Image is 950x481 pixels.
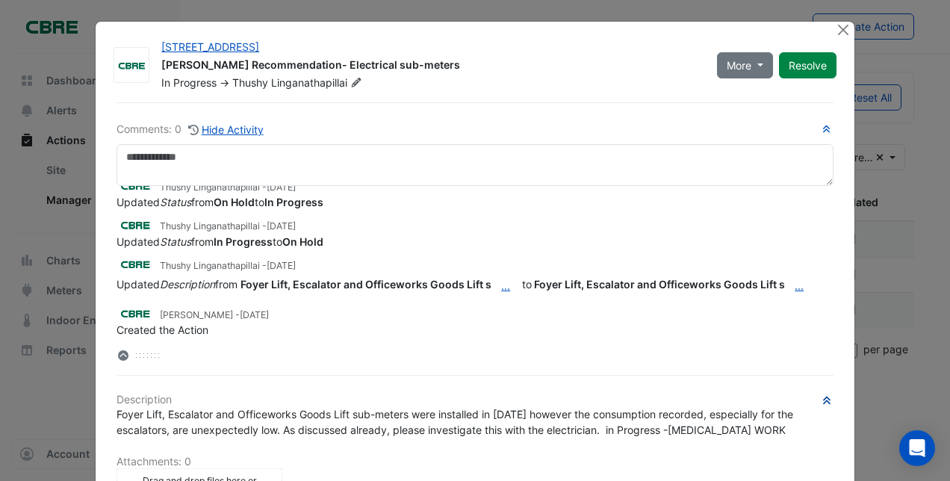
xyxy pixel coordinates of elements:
[160,259,296,273] small: Thushy Linganathapillai -
[267,260,296,271] span: 2025-07-15 10:05:04
[220,76,229,89] span: ->
[779,52,836,78] button: Resolve
[836,22,851,37] button: Close
[117,217,154,233] img: CBRE Charter Hall
[264,196,323,208] strong: In Progress
[727,58,751,73] span: More
[117,394,833,406] h6: Description
[267,181,296,193] span: 2025-07-18 14:05:55
[282,235,323,248] strong: On Hold
[240,309,269,320] span: 2025-06-04 13:41:51
[117,121,264,138] div: Comments: 0
[214,196,255,208] strong: On Hold
[160,220,296,233] small: Thushy Linganathapillai -
[117,196,323,208] span: Updated from to
[160,181,296,194] small: Thushy Linganathapillai -
[117,305,154,322] img: CBRE Charter Hall
[187,121,264,138] button: Hide Activity
[117,178,154,194] img: CBRE Charter Hall
[117,278,813,291] span: to
[271,75,364,90] span: Linganathapillai
[717,52,773,78] button: More
[214,235,273,248] strong: In Progress
[240,278,522,291] span: Foyer Lift, Escalator and Officeworks Goods Lift s
[534,278,813,291] span: Foyer Lift, Escalator and Officeworks Goods Lift s
[899,430,935,466] div: Open Intercom Messenger
[114,58,149,73] img: CBRE Charter Hall
[160,196,191,208] em: Status
[117,408,796,436] span: Foyer Lift, Escalator and Officeworks Goods Lift sub-meters were installed in [DATE] however the ...
[117,278,237,291] span: Updated from
[491,273,520,299] button: ...
[161,76,217,89] span: In Progress
[161,40,259,53] a: [STREET_ADDRESS]
[232,76,268,89] span: Thushy
[267,220,296,232] span: 2025-07-15 10:05:07
[117,350,130,361] fa-layers: Scroll to Top
[785,273,813,299] button: ...
[117,323,208,336] span: Created the Action
[117,456,833,468] h6: Attachments: 0
[117,235,323,248] span: Updated from to
[160,278,215,291] em: Description
[161,58,699,75] div: [PERSON_NAME] Recommendation- Electrical sub-meters
[117,256,154,273] img: CBRE Charter Hall
[160,235,191,248] em: Status
[160,308,269,322] small: [PERSON_NAME] -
